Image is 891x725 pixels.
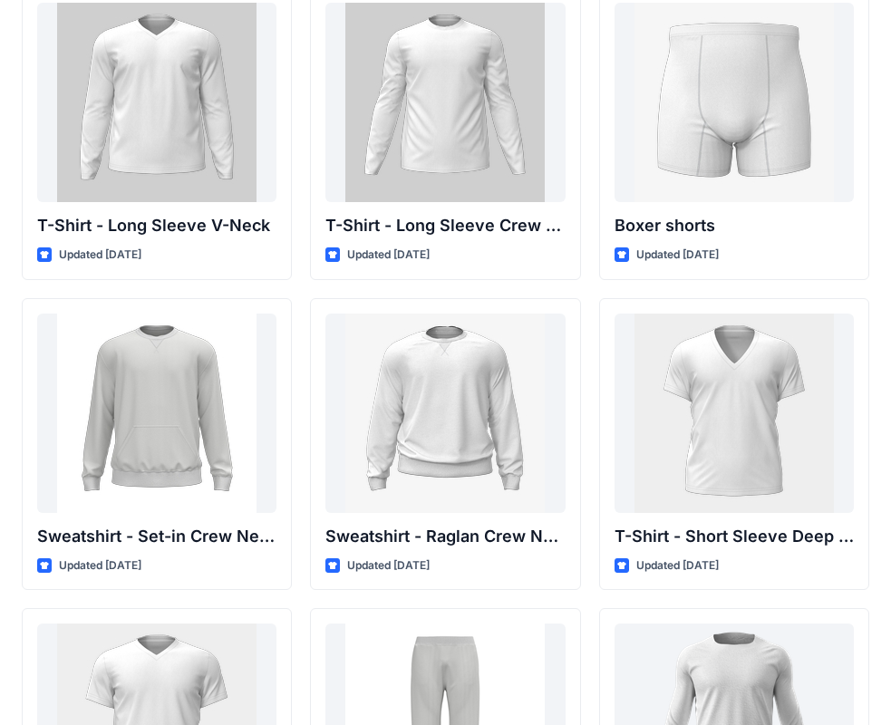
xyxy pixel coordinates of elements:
[37,314,276,513] a: Sweatshirt - Set-in Crew Neck w Kangaroo Pocket
[615,524,854,549] p: T-Shirt - Short Sleeve Deep V-Neck
[347,556,430,575] p: Updated [DATE]
[347,246,430,265] p: Updated [DATE]
[59,246,141,265] p: Updated [DATE]
[325,3,565,202] a: T-Shirt - Long Sleeve Crew Neck
[615,3,854,202] a: Boxer shorts
[325,524,565,549] p: Sweatshirt - Raglan Crew Neck
[325,213,565,238] p: T-Shirt - Long Sleeve Crew Neck
[636,246,719,265] p: Updated [DATE]
[615,314,854,513] a: T-Shirt - Short Sleeve Deep V-Neck
[37,524,276,549] p: Sweatshirt - Set-in Crew Neck w Kangaroo Pocket
[636,556,719,575] p: Updated [DATE]
[615,213,854,238] p: Boxer shorts
[37,213,276,238] p: T-Shirt - Long Sleeve V-Neck
[37,3,276,202] a: T-Shirt - Long Sleeve V-Neck
[325,314,565,513] a: Sweatshirt - Raglan Crew Neck
[59,556,141,575] p: Updated [DATE]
